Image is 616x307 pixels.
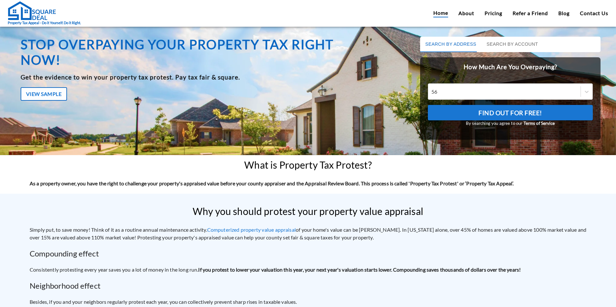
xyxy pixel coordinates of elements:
strong: If you protest to lower your valuation this year, your next year's valuation starts lower. Compou... [198,266,521,273]
em: Submit [94,198,117,207]
p: Simply put, to save money! Think of it as a routine annual maintenance activity. of your home's v... [30,226,586,241]
a: Blog [558,9,570,17]
textarea: Type your message and click 'Submit' [3,176,123,198]
img: salesiqlogo_leal7QplfZFryJ6FIlVepeu7OftD7mt8q6exU6-34PB8prfIgodN67KcxXM9Y7JQ_.png [44,169,49,173]
small: By searching you agree to our [428,120,593,127]
a: Computerized property value appraisal [207,227,296,233]
img: Square Deal [8,1,56,20]
span: We are offline. Please leave us a message. [14,81,112,146]
a: Terms of Service [524,121,555,126]
h1: Stop overpaying your property tax right now! [21,37,353,68]
strong: As a property owner, you have the right to challenge your property's appraised value before your ... [30,180,514,186]
span: Find Out For Free! [478,107,542,118]
a: Home [433,9,448,17]
a: About [458,9,474,17]
a: Refer a Friend [513,9,548,17]
h2: Why you should protest your property value appraisal [193,206,423,217]
h2: What is Property Tax Protest? [244,159,371,171]
h2: Neighborhood effect [30,280,586,292]
button: Search by Address [420,37,481,52]
p: Consistently protesting every year saves you a lot of money in the long run. [30,266,586,274]
a: Pricing [485,9,502,17]
button: Search by Account [481,37,543,52]
em: Driven by SalesIQ [51,169,82,173]
div: Leave a message [34,36,108,44]
img: logo_Zg8I0qSkbAqR2WFHt3p6CTuqpyXMFPubPcD2OT02zFN43Cy9FUNNG3NEPhM_Q1qe_.png [11,39,27,42]
button: View Sample [21,87,67,101]
button: Find Out For Free! [428,105,593,120]
p: Besides, if you and your neighbors regularly protest each year, you can collectively prevent shar... [30,298,586,306]
div: basic tabs example [420,37,601,52]
h2: How Much Are You Overpaying? [420,57,601,77]
b: Get the evidence to win your property tax protest. Pay tax fair & square. [21,73,240,81]
h2: Compounding effect [30,248,586,259]
a: Property Tax Appeal - Do it Yourself. Do it Right. [8,1,81,26]
a: Contact Us [580,9,608,17]
div: Minimize live chat window [106,3,121,19]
